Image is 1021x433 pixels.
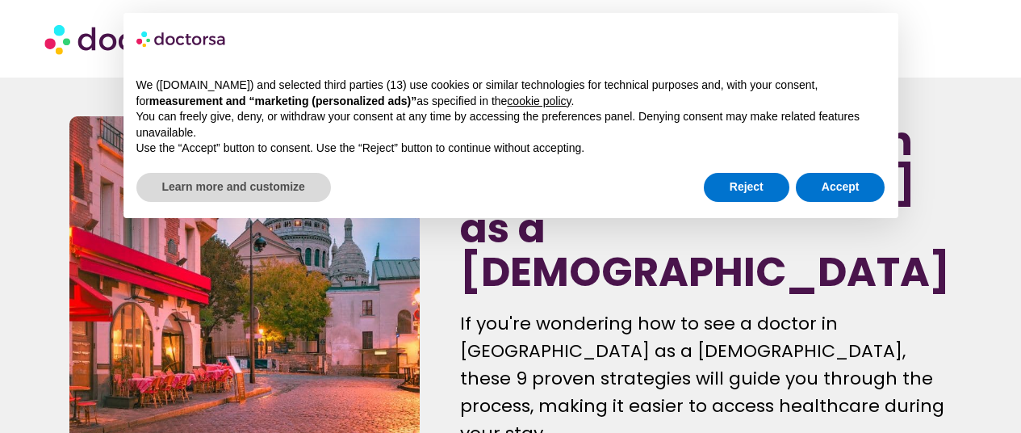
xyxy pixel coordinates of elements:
[149,95,416,107] strong: measurement and “marketing (personalized ads)”
[796,173,885,202] button: Accept
[136,78,885,109] p: We ([DOMAIN_NAME]) and selected third parties (13) use cookies or similar technologies for techni...
[507,95,571,107] a: cookie policy
[704,173,789,202] button: Reject
[136,109,885,141] p: You can freely give, deny, or withdraw your consent at any time by accessing the preferences pane...
[136,173,331,202] button: Learn more and customize
[460,120,952,294] h1: How to See a Doctor in [GEOGRAPHIC_DATA] as a [DEMOGRAPHIC_DATA]
[136,141,885,157] p: Use the “Accept” button to consent. Use the “Reject” button to continue without accepting.
[136,26,227,52] img: logo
